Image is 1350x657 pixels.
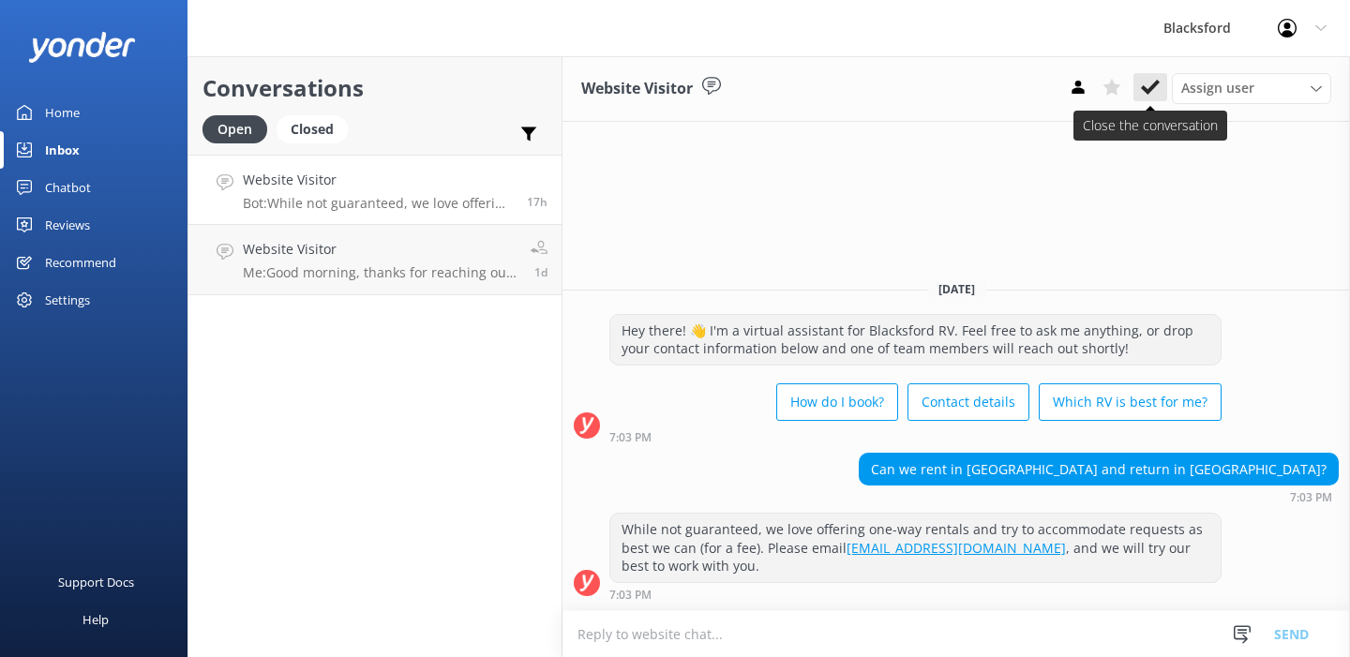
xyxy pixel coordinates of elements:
[1181,78,1254,98] span: Assign user
[45,94,80,131] div: Home
[243,170,513,190] h4: Website Visitor
[45,206,90,244] div: Reviews
[188,225,562,295] a: Website VisitorMe:Good morning, thanks for reaching out! Great question, we rent class b vans, an...
[527,194,547,210] span: Aug 24 2025 07:03pm (UTC -06:00) America/Chihuahua
[243,195,513,212] p: Bot: While not guaranteed, we love offering one-way rentals and try to accommodate requests as be...
[82,601,109,638] div: Help
[45,244,116,281] div: Recommend
[1039,383,1222,421] button: Which RV is best for me?
[202,118,277,139] a: Open
[45,131,80,169] div: Inbox
[45,281,90,319] div: Settings
[202,70,547,106] h2: Conversations
[277,118,357,139] a: Closed
[277,115,348,143] div: Closed
[609,430,1222,443] div: Aug 24 2025 07:03pm (UTC -06:00) America/Chihuahua
[534,264,547,280] span: Aug 24 2025 11:29am (UTC -06:00) America/Chihuahua
[45,169,91,206] div: Chatbot
[1290,492,1332,503] strong: 7:03 PM
[859,490,1339,503] div: Aug 24 2025 07:03pm (UTC -06:00) America/Chihuahua
[609,590,652,601] strong: 7:03 PM
[188,155,562,225] a: Website VisitorBot:While not guaranteed, we love offering one-way rentals and try to accommodate ...
[927,281,986,297] span: [DATE]
[202,115,267,143] div: Open
[609,432,652,443] strong: 7:03 PM
[609,588,1222,601] div: Aug 24 2025 07:03pm (UTC -06:00) America/Chihuahua
[860,454,1338,485] div: Can we rent in [GEOGRAPHIC_DATA] and return in [GEOGRAPHIC_DATA]?
[581,77,693,101] h3: Website Visitor
[847,539,1066,557] a: [EMAIL_ADDRESS][DOMAIN_NAME]
[1172,73,1331,103] div: Assign User
[907,383,1029,421] button: Contact details
[28,32,136,63] img: yonder-white-logo.png
[243,264,517,281] p: Me: Good morning, thanks for reaching out! Great question, we rent class b vans, and class c camp...
[243,239,517,260] h4: Website Visitor
[610,514,1221,582] div: While not guaranteed, we love offering one-way rentals and try to accommodate requests as best we...
[776,383,898,421] button: How do I book?
[58,563,134,601] div: Support Docs
[610,315,1221,365] div: Hey there! 👋 I'm a virtual assistant for Blacksford RV. Feel free to ask me anything, or drop you...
